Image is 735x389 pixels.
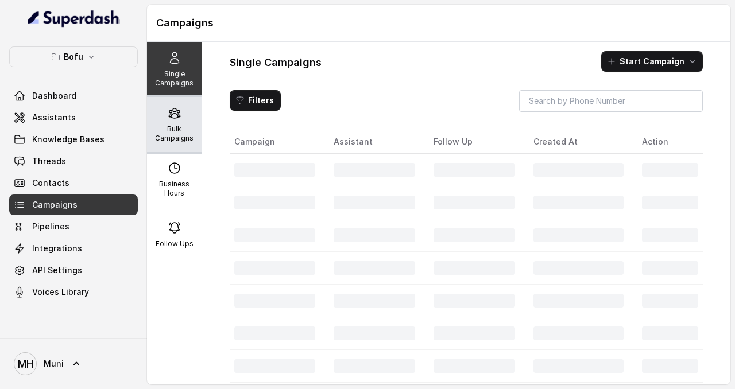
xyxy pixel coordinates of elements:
p: Bulk Campaigns [152,125,197,143]
span: Integrations [32,243,82,254]
h1: Single Campaigns [230,53,322,72]
button: Filters [230,90,281,111]
span: Voices Library [32,286,89,298]
span: Campaigns [32,199,78,211]
img: light.svg [28,9,120,28]
th: Action [633,130,703,154]
span: Threads [32,155,66,167]
p: Bofu [64,50,83,64]
a: Knowledge Bases [9,129,138,150]
span: Pipelines [32,221,69,232]
th: Created At [524,130,633,154]
th: Follow Up [424,130,524,154]
text: MH [18,358,33,370]
span: Dashboard [32,90,76,102]
button: Bofu [9,46,138,67]
th: Campaign [230,130,324,154]
p: Business Hours [152,180,197,198]
p: Single Campaigns [152,69,197,88]
a: Contacts [9,173,138,193]
a: Muni [9,348,138,380]
a: Pipelines [9,216,138,237]
th: Assistant [324,130,424,154]
a: Campaigns [9,194,138,215]
button: Start Campaign [601,51,703,72]
a: Voices Library [9,282,138,302]
span: Assistants [32,112,76,123]
h1: Campaigns [156,14,721,32]
a: Assistants [9,107,138,128]
a: API Settings [9,260,138,281]
a: Integrations [9,238,138,259]
a: Dashboard [9,85,138,106]
span: Knowledge Bases [32,134,105,145]
span: API Settings [32,264,82,276]
input: Search by Phone Number [519,90,703,112]
span: Contacts [32,177,69,189]
a: Threads [9,151,138,172]
span: Muni [44,358,64,369]
p: Follow Ups [156,239,194,248]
